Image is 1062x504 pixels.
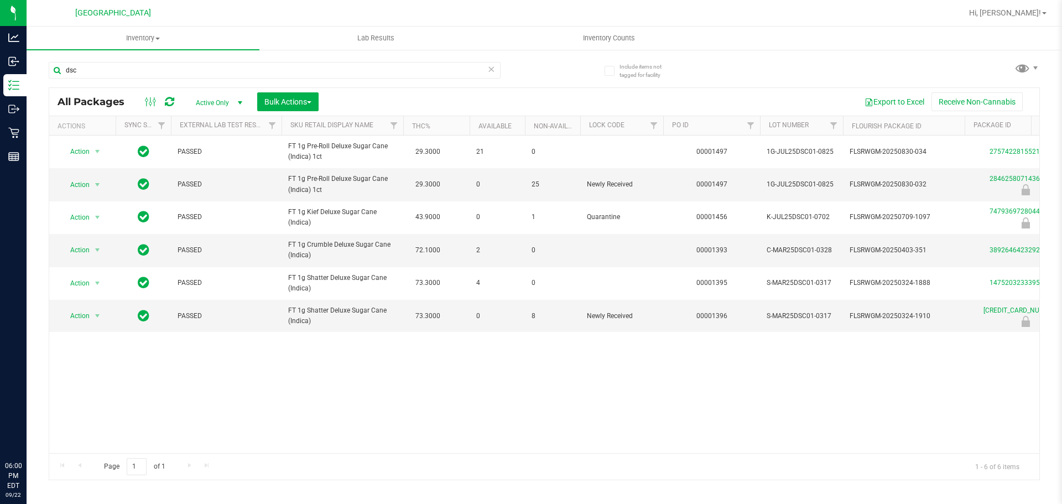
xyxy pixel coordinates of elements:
a: 00001396 [696,312,727,320]
span: FT 1g Shatter Deluxe Sugar Cane (Indica) [288,305,397,326]
a: 00001497 [696,180,727,188]
span: 0 [476,311,518,321]
p: 09/22 [5,491,22,499]
span: PASSED [178,245,275,256]
span: FT 1g Shatter Deluxe Sugar Cane (Indica) [288,273,397,294]
span: 21 [476,147,518,157]
span: In Sync [138,176,149,192]
span: Action [60,308,90,324]
a: [CREDIT_CARD_NUMBER] [983,306,1058,314]
a: THC% [412,122,430,130]
span: FT 1g Pre-Roll Deluxe Sugar Cane (Indica) 1ct [288,141,397,162]
span: 73.3000 [410,275,446,291]
span: 1 - 6 of 6 items [966,458,1028,475]
span: select [91,308,105,324]
span: Bulk Actions [264,97,311,106]
span: 25 [532,179,574,190]
a: External Lab Test Result [180,121,267,129]
span: 2 [476,245,518,256]
p: 06:00 PM EDT [5,461,22,491]
span: Include items not tagged for facility [619,63,675,79]
span: S-MAR25DSC01-0317 [767,278,836,288]
span: Action [60,210,90,225]
span: 29.3000 [410,144,446,160]
span: FLSRWGM-20250709-1097 [850,212,958,222]
inline-svg: Inbound [8,56,19,67]
span: Newly Received [587,311,657,321]
span: Clear [487,62,495,76]
inline-svg: Analytics [8,32,19,43]
span: In Sync [138,242,149,258]
span: Lab Results [342,33,409,43]
a: Inventory [27,27,259,50]
a: Package ID [973,121,1011,129]
a: 00001456 [696,213,727,221]
a: 3892646423292246 [990,246,1051,254]
span: FLSRWGM-20250403-351 [850,245,958,256]
a: Filter [825,116,843,135]
span: In Sync [138,308,149,324]
input: Search Package ID, Item Name, SKU, Lot or Part Number... [49,62,501,79]
input: 1 [127,458,147,475]
a: Flourish Package ID [852,122,922,130]
span: FLSRWGM-20250324-1888 [850,278,958,288]
a: Non-Available [534,122,583,130]
a: Lock Code [589,121,624,129]
a: Sku Retail Display Name [290,121,373,129]
span: PASSED [178,311,275,321]
span: PASSED [178,278,275,288]
span: 0 [476,179,518,190]
span: 0 [532,245,574,256]
span: select [91,210,105,225]
span: Page of 1 [95,458,174,475]
a: Lab Results [259,27,492,50]
span: In Sync [138,275,149,290]
span: 4 [476,278,518,288]
span: 0 [532,278,574,288]
span: 73.3000 [410,308,446,324]
span: Hi, [PERSON_NAME]! [969,8,1041,17]
a: 2846258071436948 [990,175,1051,183]
span: PASSED [178,179,275,190]
a: 1475203233395658 [990,279,1051,287]
a: Sync Status [124,121,167,129]
button: Receive Non-Cannabis [931,92,1023,111]
span: Action [60,177,90,193]
span: 72.1000 [410,242,446,258]
span: 1G-JUL25DSC01-0825 [767,179,836,190]
span: 0 [532,147,574,157]
span: 1 [532,212,574,222]
inline-svg: Outbound [8,103,19,115]
a: 00001393 [696,246,727,254]
span: 0 [476,212,518,222]
span: In Sync [138,209,149,225]
span: select [91,276,105,291]
span: 29.3000 [410,176,446,193]
a: 2757422815521547 [990,148,1051,155]
div: Actions [58,122,111,130]
a: Lot Number [769,121,809,129]
a: 00001395 [696,279,727,287]
a: Filter [645,116,663,135]
a: Available [478,122,512,130]
iframe: Resource center [11,415,44,449]
a: Filter [742,116,760,135]
span: Quarantine [587,212,657,222]
button: Bulk Actions [257,92,319,111]
a: Filter [153,116,171,135]
span: PASSED [178,147,275,157]
a: Filter [263,116,282,135]
a: 00001497 [696,148,727,155]
inline-svg: Retail [8,127,19,138]
span: S-MAR25DSC01-0317 [767,311,836,321]
span: Inventory Counts [568,33,650,43]
span: 43.9000 [410,209,446,225]
span: 1G-JUL25DSC01-0825 [767,147,836,157]
span: PASSED [178,212,275,222]
span: All Packages [58,96,136,108]
span: [GEOGRAPHIC_DATA] [75,8,151,18]
a: Filter [385,116,403,135]
span: select [91,242,105,258]
span: Newly Received [587,179,657,190]
span: select [91,144,105,159]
